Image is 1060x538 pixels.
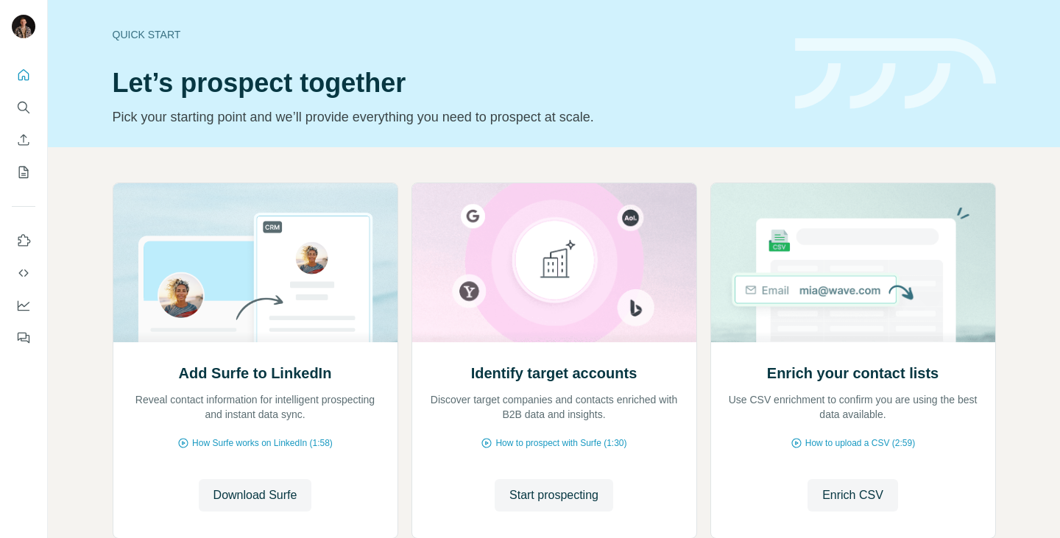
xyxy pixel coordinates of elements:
[213,486,297,504] span: Download Surfe
[12,62,35,88] button: Quick start
[808,479,898,512] button: Enrich CSV
[12,325,35,351] button: Feedback
[509,486,598,504] span: Start prospecting
[113,68,777,98] h1: Let’s prospect together
[767,363,939,383] h2: Enrich your contact lists
[471,363,637,383] h2: Identify target accounts
[199,479,312,512] button: Download Surfe
[12,260,35,286] button: Use Surfe API
[495,479,613,512] button: Start prospecting
[12,15,35,38] img: Avatar
[726,392,981,422] p: Use CSV enrichment to confirm you are using the best data available.
[427,392,682,422] p: Discover target companies and contacts enriched with B2B data and insights.
[12,227,35,254] button: Use Surfe on LinkedIn
[795,38,996,110] img: banner
[113,107,777,127] p: Pick your starting point and we’ll provide everything you need to prospect at scale.
[113,183,398,342] img: Add Surfe to LinkedIn
[179,363,332,383] h2: Add Surfe to LinkedIn
[411,183,697,342] img: Identify target accounts
[192,436,333,450] span: How Surfe works on LinkedIn (1:58)
[805,436,915,450] span: How to upload a CSV (2:59)
[12,127,35,153] button: Enrich CSV
[495,436,626,450] span: How to prospect with Surfe (1:30)
[128,392,383,422] p: Reveal contact information for intelligent prospecting and instant data sync.
[12,94,35,121] button: Search
[12,292,35,319] button: Dashboard
[822,486,883,504] span: Enrich CSV
[113,27,777,42] div: Quick start
[12,159,35,185] button: My lists
[710,183,996,342] img: Enrich your contact lists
